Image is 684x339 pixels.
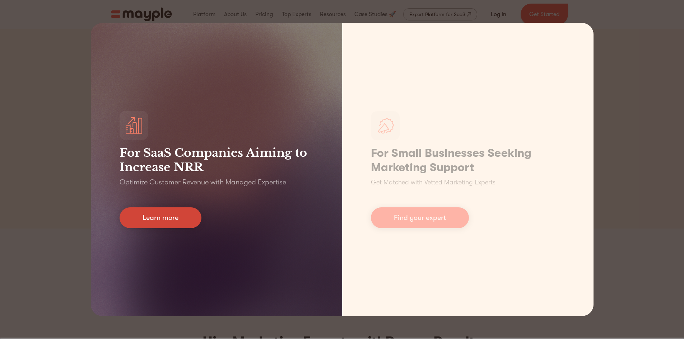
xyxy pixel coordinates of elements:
[371,207,469,228] a: Find your expert
[120,146,313,174] h3: For SaaS Companies Aiming to Increase NRR
[371,178,495,187] p: Get Matched with Vetted Marketing Experts
[120,177,286,187] p: Optimize Customer Revenue with Managed Expertise
[120,207,201,228] a: Learn more
[371,146,565,175] h1: For Small Businesses Seeking Marketing Support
